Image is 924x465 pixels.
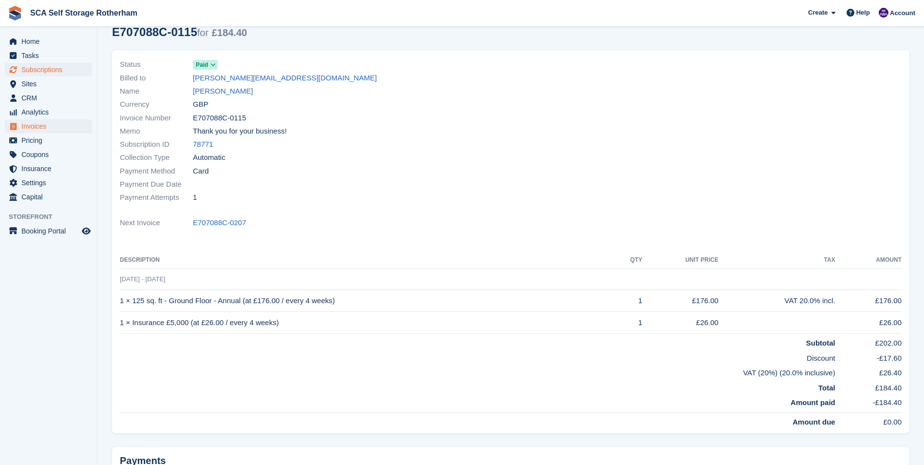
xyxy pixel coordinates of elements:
span: Invoice Number [120,113,193,124]
span: Account [890,8,915,18]
th: Description [120,252,615,268]
td: £26.00 [642,312,718,334]
span: Settings [21,176,80,190]
span: Help [856,8,870,18]
strong: Subtotal [806,339,835,347]
span: Next Invoice [120,217,193,229]
span: Insurance [21,162,80,175]
span: Payment Method [120,166,193,177]
a: Paid [193,59,218,70]
span: CRM [21,91,80,105]
span: Thank you for your business! [193,126,287,137]
a: Preview store [80,225,92,237]
span: Pricing [21,134,80,147]
span: Capital [21,190,80,204]
a: menu [5,49,92,62]
span: Subscription ID [120,139,193,150]
a: menu [5,162,92,175]
a: menu [5,105,92,119]
a: menu [5,190,92,204]
td: -£184.40 [835,393,902,412]
span: Subscriptions [21,63,80,77]
td: Discount [120,349,835,364]
span: £184.40 [212,27,247,38]
th: QTY [615,252,642,268]
td: £176.00 [642,290,718,312]
div: E707088C-0115 [112,25,247,39]
a: menu [5,176,92,190]
span: Analytics [21,105,80,119]
a: menu [5,77,92,91]
img: stora-icon-8386f47178a22dfd0bd8f6a31ec36ba5ce8667c1dd55bd0f319d3a0aa187defe.svg [8,6,22,20]
td: 1 × Insurance £5,000 (at £26.00 / every 4 weeks) [120,312,615,334]
td: VAT (20%) (20.0% inclusive) [120,364,835,379]
div: VAT 20.0% incl. [718,295,835,307]
img: Kelly Neesham [879,8,888,18]
td: 1 × 125 sq. ft - Ground Floor - Annual (at £176.00 / every 4 weeks) [120,290,615,312]
span: Memo [120,126,193,137]
span: E707088C-0115 [193,113,246,124]
span: Payment Due Date [120,179,193,190]
strong: Amount paid [791,398,835,407]
span: Card [193,166,209,177]
span: for [197,27,208,38]
a: menu [5,91,92,105]
span: Name [120,86,193,97]
span: Payment Attempts [120,192,193,203]
span: GBP [193,99,208,110]
a: E707088C-0207 [193,217,246,229]
th: Amount [835,252,902,268]
span: 1 [193,192,197,203]
span: Booking Portal [21,224,80,238]
a: menu [5,148,92,161]
span: Coupons [21,148,80,161]
td: 1 [615,290,642,312]
span: Invoices [21,119,80,133]
a: 78771 [193,139,213,150]
td: £26.00 [835,312,902,334]
th: Unit Price [642,252,718,268]
span: Home [21,35,80,48]
td: £184.40 [835,379,902,394]
a: menu [5,134,92,147]
a: SCA Self Storage Rotherham [26,5,141,21]
td: £26.40 [835,364,902,379]
td: £0.00 [835,412,902,427]
a: [PERSON_NAME] [193,86,253,97]
span: Storefront [9,212,97,222]
span: Billed to [120,73,193,84]
span: Status [120,59,193,70]
span: Collection Type [120,152,193,163]
strong: Amount due [792,418,835,426]
td: £176.00 [835,290,902,312]
a: menu [5,35,92,48]
span: Automatic [193,152,226,163]
a: menu [5,224,92,238]
a: [PERSON_NAME][EMAIL_ADDRESS][DOMAIN_NAME] [193,73,377,84]
th: Tax [718,252,835,268]
td: £202.00 [835,334,902,349]
strong: Total [818,384,835,392]
a: menu [5,119,92,133]
a: menu [5,63,92,77]
span: Tasks [21,49,80,62]
span: Sites [21,77,80,91]
span: Currency [120,99,193,110]
span: Paid [196,60,208,69]
td: 1 [615,312,642,334]
td: -£17.60 [835,349,902,364]
span: Create [808,8,828,18]
span: [DATE] - [DATE] [120,275,165,283]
